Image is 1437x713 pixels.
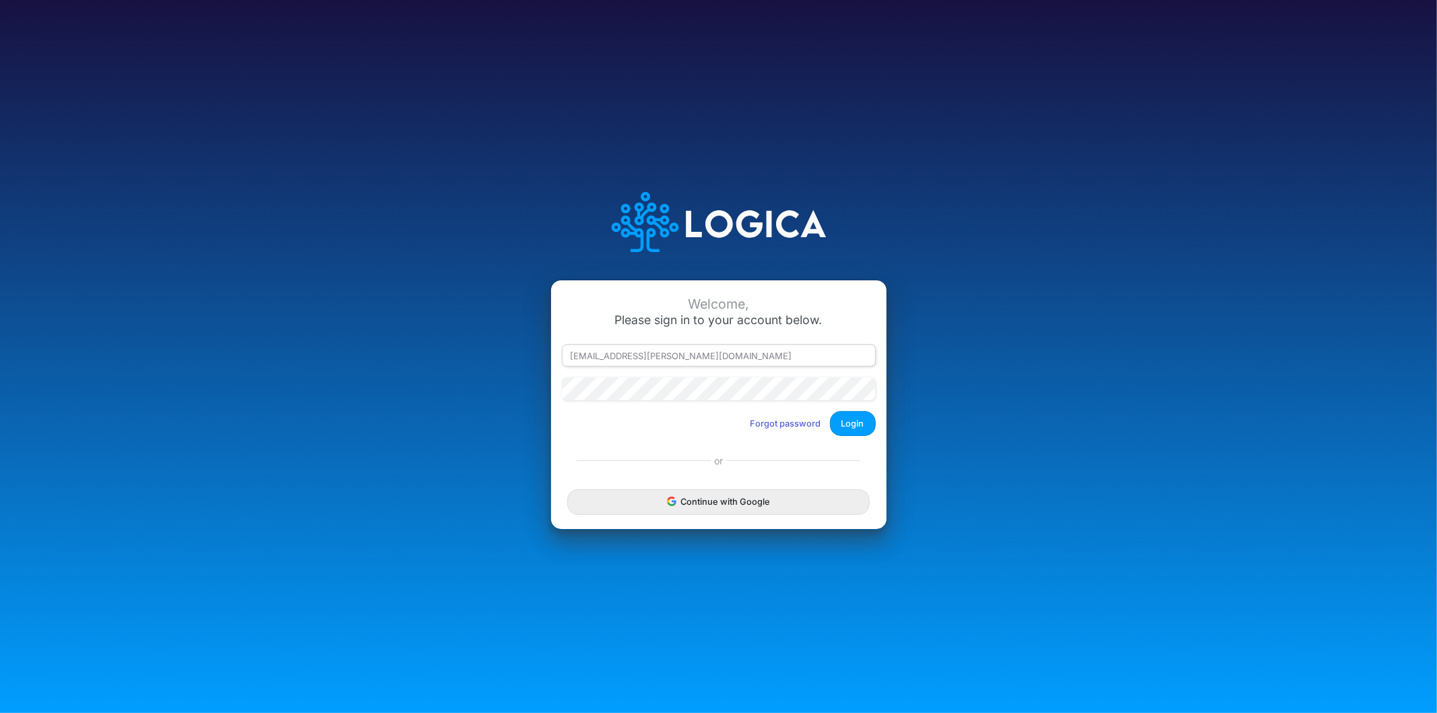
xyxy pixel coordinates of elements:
[562,297,876,312] div: Welcome,
[562,344,876,367] input: Email
[830,411,876,436] button: Login
[615,313,823,327] span: Please sign in to your account below.
[742,412,830,435] button: Forgot password
[567,489,869,514] button: Continue with Google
